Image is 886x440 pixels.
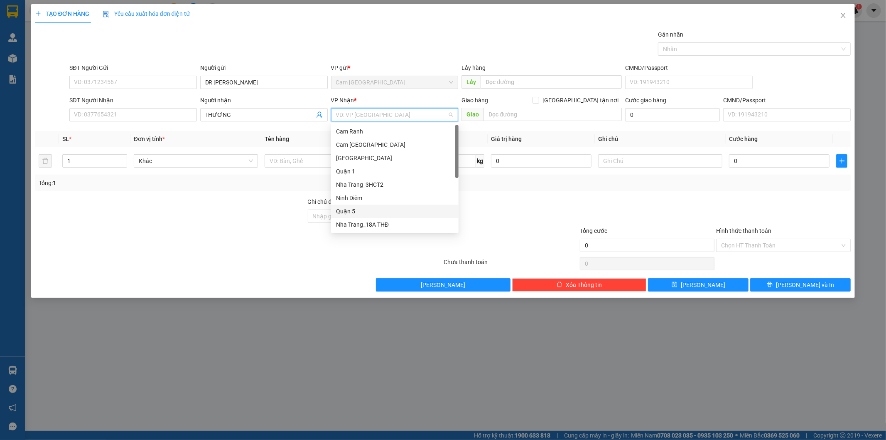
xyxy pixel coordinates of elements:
label: Hình thức thanh toán [716,227,771,234]
div: VP gửi [331,63,459,72]
div: [GEOGRAPHIC_DATA] [336,153,454,163]
span: kg [476,154,484,168]
span: plus [35,11,41,17]
div: Nha Trang_3HCT2 [336,180,454,189]
div: SĐT Người Nhận [69,96,197,105]
div: SĐT Người Gửi [69,63,197,72]
div: Quận 1 [331,165,459,178]
div: Nha Trang_3HCT2 [331,178,459,191]
input: Ghi Chú [598,154,722,168]
span: Yêu cầu xuất hóa đơn điện tử [103,10,190,17]
li: (c) 2017 [70,40,114,50]
div: Nha Trang_18A THĐ [336,220,454,229]
span: [GEOGRAPHIC_DATA] tận nơi [539,96,622,105]
span: Cam Thành Bắc [336,76,454,89]
span: Giá trị hàng [491,136,522,142]
label: Cước giao hàng [625,97,666,104]
button: delete [39,154,52,168]
div: Ninh Diêm [331,191,459,205]
b: [DOMAIN_NAME] [70,32,114,38]
input: Dọc đường [481,75,622,89]
button: deleteXóa Thông tin [512,278,647,292]
div: CMND/Passport [625,63,753,72]
div: Người nhận [200,96,328,105]
th: Ghi chú [595,131,726,147]
span: plus [837,158,847,164]
span: Lấy hàng [461,64,486,71]
span: Giao [461,108,483,121]
span: Giao hàng [461,97,488,104]
span: Tên hàng [265,136,289,142]
b: Gửi khách hàng [51,12,82,51]
button: plus [836,154,847,168]
span: Khác [139,155,253,167]
div: Quận 5 [336,207,454,216]
span: TẠO ĐƠN HÀNG [35,10,89,17]
span: close [840,12,847,19]
input: Cước giao hàng [625,108,720,121]
button: [PERSON_NAME] [376,278,510,292]
span: SL [62,136,69,142]
div: CMND/Passport [723,96,851,105]
span: user-add [316,111,323,118]
img: icon [103,11,109,17]
div: Ninh Hòa [331,151,459,165]
button: Close [832,4,855,27]
div: Tổng: 1 [39,178,342,188]
span: Cước hàng [729,136,758,142]
input: VD: Bàn, Ghế [265,154,389,168]
span: Lấy [461,75,481,89]
div: Quận 1 [336,167,454,176]
div: Cam Ranh [331,125,459,138]
span: Tổng cước [580,227,607,234]
div: Cam Thành Bắc [331,138,459,151]
span: Xóa Thông tin [566,280,602,289]
div: Cam [GEOGRAPHIC_DATA] [336,140,454,149]
div: Quận 5 [331,205,459,218]
span: printer [767,282,773,288]
button: save[PERSON_NAME] [648,278,749,292]
div: Cam Ranh [336,127,454,136]
span: Đơn vị tính [134,136,165,142]
input: 0 [491,154,591,168]
span: save [672,282,677,288]
span: [PERSON_NAME] [681,280,725,289]
input: Ghi chú đơn hàng [308,210,442,223]
div: Ninh Diêm [336,193,454,203]
img: logo.jpg [90,10,110,30]
input: Dọc đường [483,108,622,121]
span: VP Nhận [331,97,354,104]
button: printer[PERSON_NAME] và In [750,278,851,292]
label: Ghi chú đơn hàng [308,198,353,205]
div: Người gửi [200,63,328,72]
span: delete [557,282,562,288]
div: Nha Trang_18A THĐ [331,218,459,231]
label: Gán nhãn [658,31,683,38]
span: [PERSON_NAME] và In [776,280,834,289]
span: [PERSON_NAME] [421,280,465,289]
div: Chưa thanh toán [443,257,579,272]
b: Phương Nam Express [10,54,46,107]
